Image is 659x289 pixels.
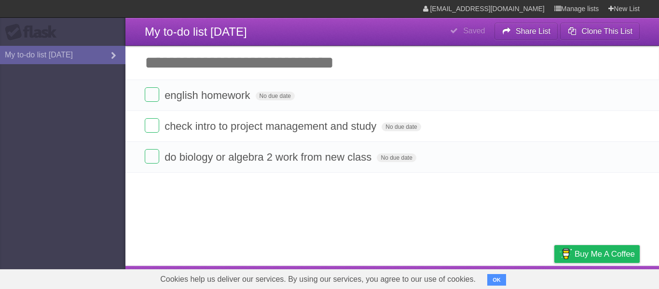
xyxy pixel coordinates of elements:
[165,89,252,101] span: english homework
[145,149,159,164] label: Done
[554,245,640,263] a: Buy me a coffee
[151,270,485,289] span: Cookies help us deliver our services. By using our services, you agree to our use of cookies.
[494,23,558,40] button: Share List
[463,27,485,35] b: Saved
[560,23,640,40] button: Clone This List
[458,268,497,287] a: Developers
[516,27,550,35] b: Share List
[542,268,567,287] a: Privacy
[559,246,572,262] img: Buy me a coffee
[5,24,63,41] div: Flask
[145,25,247,38] span: My to-do list [DATE]
[426,268,446,287] a: About
[165,120,379,132] span: check intro to project management and study
[581,27,632,35] b: Clone This List
[377,153,416,162] span: No due date
[575,246,635,262] span: Buy me a coffee
[579,268,640,287] a: Suggest a feature
[145,87,159,102] label: Done
[487,274,506,286] button: OK
[382,123,421,131] span: No due date
[145,118,159,133] label: Done
[165,151,374,163] span: do biology or algebra 2 work from new class
[509,268,530,287] a: Terms
[256,92,295,100] span: No due date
